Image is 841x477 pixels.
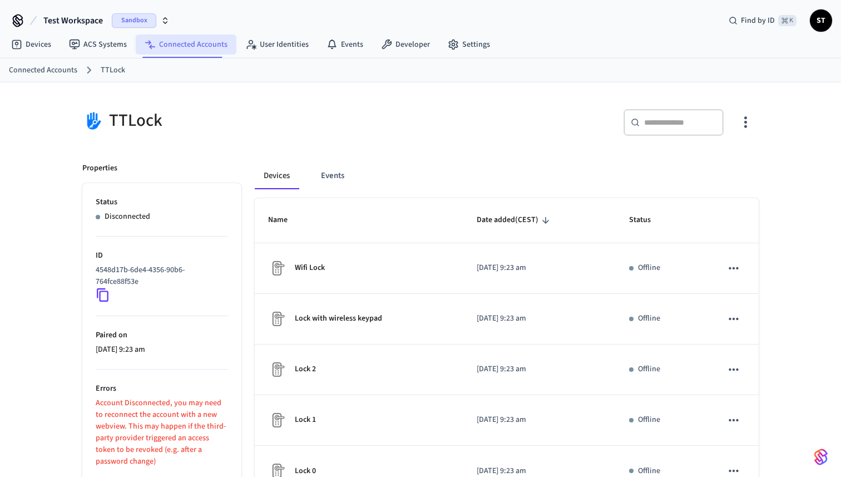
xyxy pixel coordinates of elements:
[268,310,286,328] img: Placeholder Lock Image
[96,250,228,262] p: ID
[720,11,805,31] div: Find by ID⌘ K
[96,330,228,341] p: Paired on
[268,212,302,229] span: Name
[629,212,665,229] span: Status
[255,163,299,189] button: Devices
[295,465,316,477] p: Lock 0
[82,109,105,132] img: TTLock Logo, Square
[96,196,228,208] p: Status
[778,15,797,26] span: ⌘ K
[372,35,439,55] a: Developer
[295,414,316,426] p: Lock 1
[295,262,325,274] p: Wifi Lock
[82,109,414,132] div: TTLock
[105,211,150,223] p: Disconnected
[60,35,136,55] a: ACS Systems
[43,14,103,27] span: Test Workspace
[439,35,499,55] a: Settings
[477,313,602,324] p: [DATE] 9:23 am
[112,13,156,28] span: Sandbox
[268,361,286,378] img: Placeholder Lock Image
[295,363,316,375] p: Lock 2
[638,262,660,274] p: Offline
[96,397,228,468] p: Account Disconnected, you may need to reconnect the account with a new webview. This may happen i...
[101,65,125,76] a: TTLock
[741,15,775,26] span: Find by ID
[268,259,286,277] img: Placeholder Lock Image
[236,35,318,55] a: User Identities
[477,363,602,375] p: [DATE] 9:23 am
[82,163,117,174] p: Properties
[96,383,228,395] p: Errors
[318,35,372,55] a: Events
[814,448,828,466] img: SeamLogoGradient.69752ec5.svg
[96,264,224,288] p: 4548d17b-6de4-4356-90b6-764fce88f53e
[96,344,228,356] p: [DATE] 9:23 am
[477,262,602,274] p: [DATE] 9:23 am
[638,363,660,375] p: Offline
[810,9,832,32] button: ST
[2,35,60,55] a: Devices
[477,414,602,426] p: [DATE] 9:23 am
[638,313,660,324] p: Offline
[811,11,831,31] span: ST
[312,163,353,189] button: Events
[268,411,286,429] img: Placeholder Lock Image
[9,65,77,76] a: Connected Accounts
[477,465,602,477] p: [DATE] 9:23 am
[136,35,236,55] a: Connected Accounts
[477,212,553,229] span: Date added(CEST)
[638,465,660,477] p: Offline
[638,414,660,426] p: Offline
[295,313,382,324] p: Lock with wireless keypad
[255,163,759,189] div: connected account tabs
